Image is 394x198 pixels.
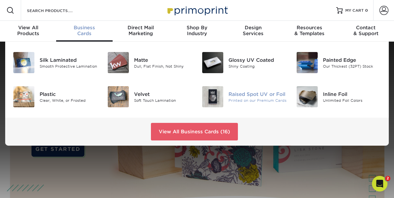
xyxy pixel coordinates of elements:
a: Resources& Templates [281,21,338,42]
span: Direct Mail [113,25,169,31]
div: & Support [338,25,394,36]
span: Contact [338,25,394,31]
div: Raised Spot UV or Foil [228,90,287,98]
img: Velvet Business Cards [108,86,129,107]
div: Marketing [113,25,169,36]
div: Unlimited Foil Colors [323,98,381,103]
div: Soft Touch Lamination [134,98,192,103]
div: Printed on our Premium Cards [228,98,287,103]
div: Plastic [40,90,98,98]
img: Silk Laminated Business Cards [13,52,34,73]
iframe: Intercom live chat [372,176,388,191]
a: BusinessCards [56,21,112,42]
input: SEARCH PRODUCTS..... [26,7,90,14]
img: Inline Foil Business Cards [297,86,318,107]
a: Painted Edge Business Cards Painted Edge Our Thickest (32PT) Stock [296,49,381,76]
a: Glossy UV Coated Business Cards Glossy UV Coated Shiny Coating [202,49,287,76]
a: Direct MailMarketing [113,21,169,42]
div: Glossy UV Coated [228,56,287,63]
a: Matte Business Cards Matte Dull, Flat Finish, Not Shiny [107,49,192,76]
img: Glossy UV Coated Business Cards [202,52,223,73]
span: Business [56,25,112,31]
div: Our Thickest (32PT) Stock [323,63,381,69]
span: 0 [365,8,368,13]
div: Inline Foil [323,90,381,98]
span: Design [225,25,281,31]
a: Shop ByIndustry [169,21,225,42]
a: Inline Foil Business Cards Inline Foil Unlimited Foil Colors [296,84,381,110]
img: Raised Spot UV or Foil Business Cards [202,86,223,107]
div: Clear, White, or Frosted [40,98,98,103]
img: Plastic Business Cards [13,86,34,107]
div: Shiny Coating [228,63,287,69]
a: Velvet Business Cards Velvet Soft Touch Lamination [107,84,192,110]
div: Matte [134,56,192,63]
div: Painted Edge [323,56,381,63]
a: Raised Spot UV or Foil Business Cards Raised Spot UV or Foil Printed on our Premium Cards [202,84,287,110]
span: 2 [385,176,390,181]
div: Cards [56,25,112,36]
a: Silk Laminated Business Cards Silk Laminated Smooth Protective Lamination [13,49,98,76]
a: Contact& Support [338,21,394,42]
img: Painted Edge Business Cards [297,52,318,73]
div: Dull, Flat Finish, Not Shiny [134,63,192,69]
div: Smooth Protective Lamination [40,63,98,69]
a: View All Business Cards (16) [151,123,238,140]
span: MY CART [345,8,364,13]
div: Velvet [134,90,192,98]
a: Plastic Business Cards Plastic Clear, White, or Frosted [13,84,98,110]
span: Shop By [169,25,225,31]
img: Matte Business Cards [108,52,129,73]
div: Services [225,25,281,36]
div: Industry [169,25,225,36]
div: Silk Laminated [40,56,98,63]
img: Primoprint [165,3,229,17]
a: DesignServices [225,21,281,42]
span: Resources [281,25,338,31]
div: & Templates [281,25,338,36]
